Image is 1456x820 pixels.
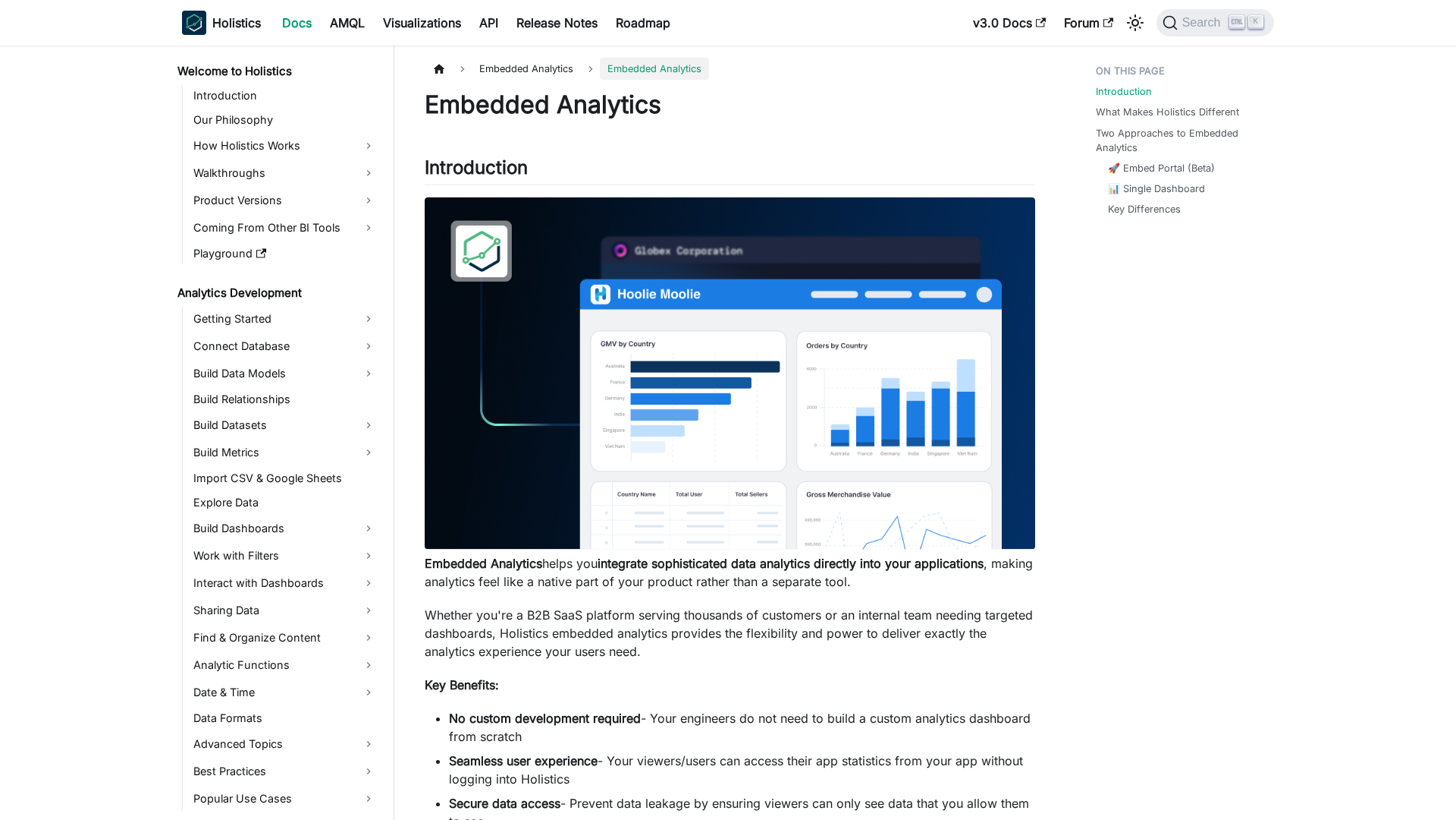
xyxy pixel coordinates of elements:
[1123,11,1147,35] button: Switch between dark and light mode (currently light mode)
[189,188,381,213] a: Product Versions
[472,58,581,80] span: Embedded Analytics
[600,58,709,80] span: Embedded Analytics
[173,282,381,304] a: Analytics Development
[189,626,381,650] a: Find & Organize Content
[425,90,1035,120] h1: Embedded Analytics
[449,752,1035,788] li: - Your viewers/users can access their app statistics from your app without logging into Holistics
[189,598,381,623] a: Sharing Data
[189,243,381,264] a: Playground
[189,389,381,410] a: Build Relationships
[449,711,641,726] strong: No custom development required
[1108,161,1215,175] a: 🚀 Embed Portal (Beta)
[189,680,381,705] a: Date & Time
[189,759,381,784] a: Best Practices
[189,307,381,331] a: Getting Started
[189,109,381,131] a: Our Philosophy
[189,334,381,358] a: Connect Database
[189,440,381,465] a: Build Metrics
[425,677,499,692] strong: Key Benefits:
[189,216,381,240] a: Coming From Other BI Tools
[1178,16,1230,30] span: Search
[189,732,381,756] a: Advanced Topics
[321,11,374,35] a: AMQL
[425,58,1035,80] nav: Breadcrumbs
[374,11,470,35] a: Visualizations
[598,556,984,571] strong: integrate sophisticated data analytics directly into your applications
[964,11,1055,35] a: v3.0 Docs
[425,556,542,571] strong: Embedded Analytics
[1156,9,1274,36] button: Search (Ctrl+K)
[425,554,1035,591] p: helps you , making analytics feel like a native part of your product rather than a separate tool.
[425,58,453,80] a: Home page
[1108,181,1205,196] a: 📊 Single Dashboard
[189,516,381,541] a: Build Dashboards
[1096,84,1152,99] a: Introduction
[607,11,679,35] a: Roadmap
[189,708,381,729] a: Data Formats
[449,709,1035,746] li: - Your engineers do not need to build a custom analytics dashboard from scratch
[449,796,560,811] strong: Secure data access
[189,413,381,437] a: Build Datasets
[425,606,1035,661] p: Whether you're a B2B SaaS platform serving thousands of customers or an internal team needing tar...
[1108,202,1181,216] a: Key Differences
[189,361,381,386] a: Build Data Models
[212,14,261,32] b: Holistics
[1096,105,1239,119] a: What Makes Holistics Different
[173,61,381,82] a: Welcome to Holistics
[189,544,381,568] a: Work with Filters
[1055,11,1122,35] a: Forum
[182,11,206,35] img: Holistics
[189,492,381,513] a: Explore Data
[1096,126,1265,155] a: Two Approaches to Embedded Analytics
[273,11,321,35] a: Docs
[189,161,381,185] a: Walkthroughs
[449,753,598,768] strong: Seamless user experience
[167,46,394,820] nav: Docs sidebar
[189,134,381,158] a: How Holistics Works
[189,653,381,677] a: Analytic Functions
[189,787,381,811] a: Popular Use Cases
[470,11,507,35] a: API
[189,468,381,489] a: Import CSV & Google Sheets
[189,571,381,595] a: Interact with Dashboards
[425,197,1035,550] img: Embedded Dashboard
[1248,15,1263,29] kbd: K
[425,156,1035,185] h2: Introduction
[182,11,261,35] a: HolisticsHolistics
[507,11,607,35] a: Release Notes
[189,85,381,106] a: Introduction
